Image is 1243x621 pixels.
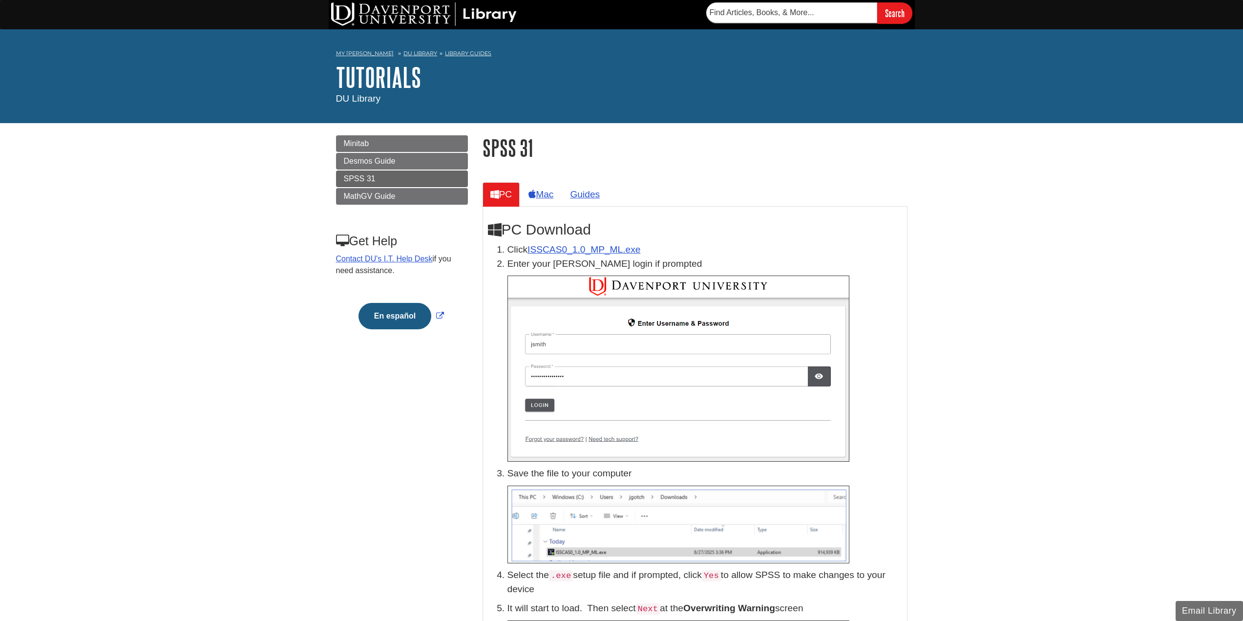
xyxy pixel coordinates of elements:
[344,174,376,183] span: SPSS 31
[403,50,437,57] a: DU Library
[877,2,912,23] input: Search
[331,2,517,26] img: DU Library
[507,243,902,257] li: Click
[344,139,369,148] span: Minitab
[507,257,902,271] p: Enter your [PERSON_NAME] login if prompted
[336,234,467,248] h3: Get Help
[336,62,421,92] a: Tutorials
[527,244,640,255] a: Download opens in new window
[483,135,907,160] h1: SPSS 31
[336,255,433,263] a: Contact DU's I.T. Help Desk
[683,603,775,613] b: Overwriting Warning
[336,93,381,104] span: DU Library
[336,188,468,205] a: MathGV Guide
[344,192,396,200] span: MathGV Guide
[488,221,902,238] h2: PC Download
[336,171,468,187] a: SPSS 31
[521,182,561,206] a: Mac
[344,157,396,165] span: Desmos Guide
[1176,601,1243,621] button: Email Library
[336,153,468,170] a: Desmos Guide
[636,603,660,615] code: Next
[336,253,467,277] p: if you need assistance.
[562,182,608,206] a: Guides
[507,601,902,616] p: It will start to load. Then select at the screen
[336,135,468,152] a: Minitab
[702,570,721,581] code: Yes
[549,570,573,581] code: .exe
[706,2,877,23] input: Find Articles, Books, & More...
[706,2,912,23] form: Searches DU Library's articles, books, and more
[507,467,902,481] p: Save the file to your computer
[445,50,491,57] a: Library Guides
[507,486,849,563] img: 'ISSCASO1.0_MP_ML.exe' is being saved to a folder in the download folder.
[336,47,907,63] nav: breadcrumb
[336,49,394,58] a: My [PERSON_NAME]
[336,135,468,346] div: Guide Page Menu
[358,303,431,329] button: En español
[507,568,902,597] p: Select the setup file and if prompted, click to allow SPSS to make changes to your device
[356,312,446,320] a: Link opens in new window
[483,182,520,206] a: PC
